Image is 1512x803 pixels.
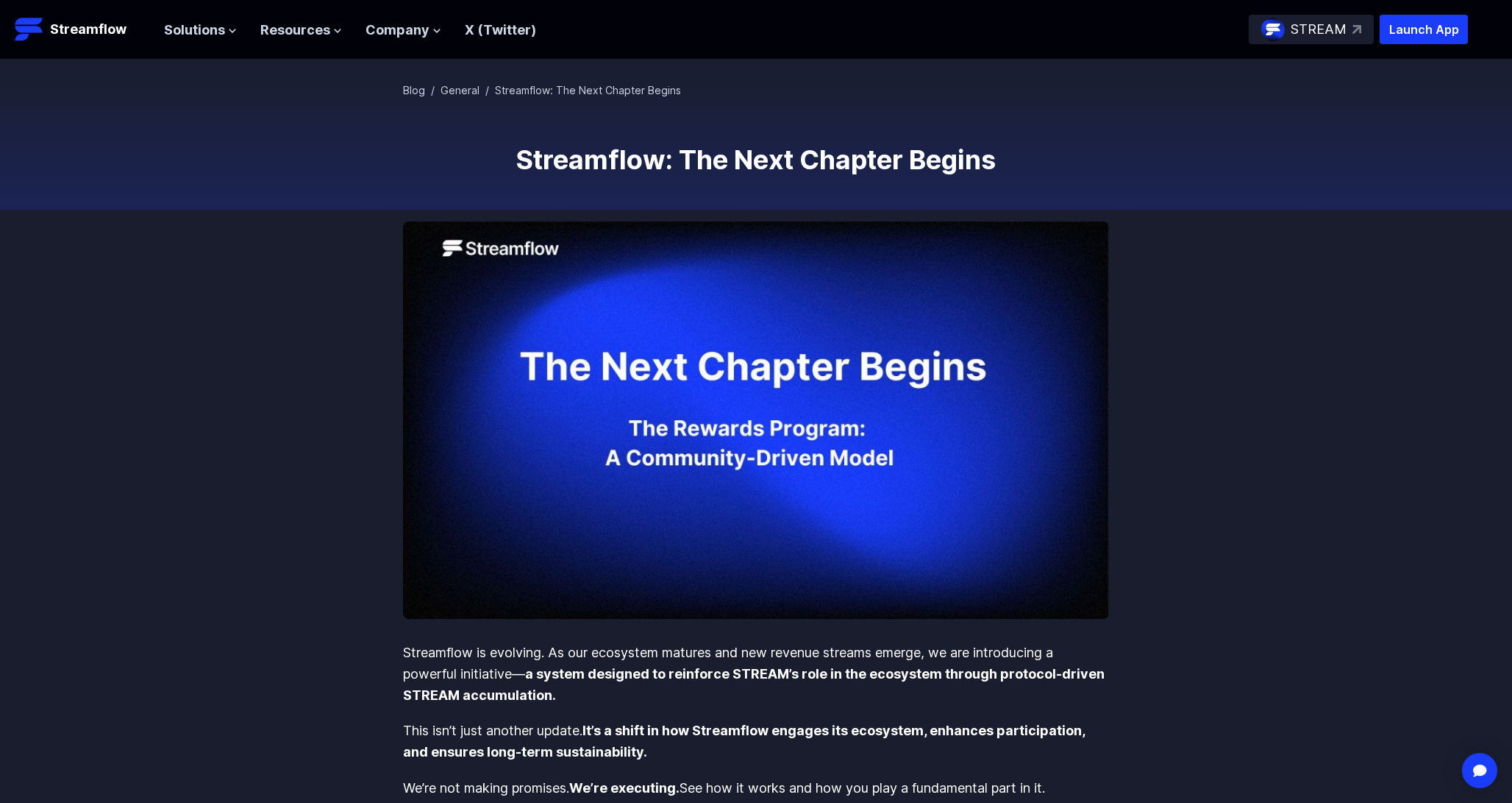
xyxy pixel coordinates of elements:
p: STREAM [1291,19,1347,40]
span: / [485,84,489,96]
img: Streamflow Logo [15,15,44,44]
img: Streamflow: The Next Chapter Begins [403,222,1109,619]
a: General [441,84,479,96]
a: STREAM [1249,15,1374,44]
a: Blog [403,84,425,96]
button: Company [365,20,441,41]
strong: It’s a shift in how Streamflow engages its ecosystem, enhances participation, and ensures long-te... [403,723,1085,760]
img: top-right-arrow.svg [1352,25,1361,34]
button: Launch App [1380,15,1468,44]
span: / [431,84,435,96]
span: Company [365,20,429,41]
strong: a system designed to reinforce STREAM’s role in the ecosystem through protocol-driven STREAM accu... [403,666,1105,703]
a: X (Twitter) [465,22,536,38]
p: Streamflow is evolving. As our ecosystem matures and new revenue streams emerge, we are introduci... [403,643,1109,706]
div: Open Intercom Messenger [1462,753,1497,788]
span: Solutions [164,20,225,41]
button: Solutions [164,20,237,41]
span: Resources [260,20,330,41]
span: Streamflow: The Next Chapter Begins [495,84,681,96]
p: This isn’t just another update. [403,721,1109,763]
h1: Streamflow: The Next Chapter Begins [403,145,1109,174]
a: Streamflow [15,15,149,44]
strong: We’re executing. [569,780,680,796]
img: streamflow-logo-circle.png [1261,18,1285,41]
p: We’re not making promises. See how it works and how you play a fundamental part in it. [403,778,1109,799]
p: Streamflow [50,19,126,40]
button: Resources [260,20,342,41]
